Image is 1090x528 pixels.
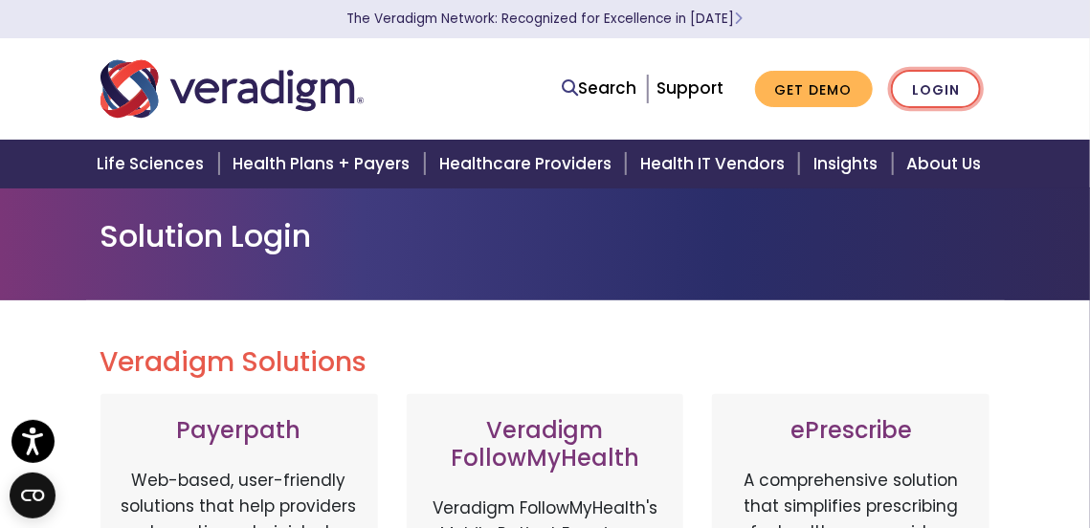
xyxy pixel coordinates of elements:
[222,140,428,188] a: Health Plans + Payers
[10,473,56,518] button: Open CMP widget
[347,10,744,28] a: The Veradigm Network: Recognized for Excellence in [DATE]Learn More
[120,417,359,445] h3: Payerpath
[100,346,990,379] h2: Veradigm Solutions
[802,140,895,188] a: Insights
[85,140,221,188] a: Life Sciences
[100,218,990,254] h1: Solution Login
[657,77,724,99] a: Support
[629,140,802,188] a: Health IT Vendors
[428,140,629,188] a: Healthcare Providers
[735,10,744,28] span: Learn More
[896,140,1005,188] a: About Us
[563,76,637,101] a: Search
[891,70,981,109] a: Login
[426,417,665,473] h3: Veradigm FollowMyHealth
[100,57,364,121] img: Veradigm logo
[731,417,970,445] h3: ePrescribe
[755,71,873,108] a: Get Demo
